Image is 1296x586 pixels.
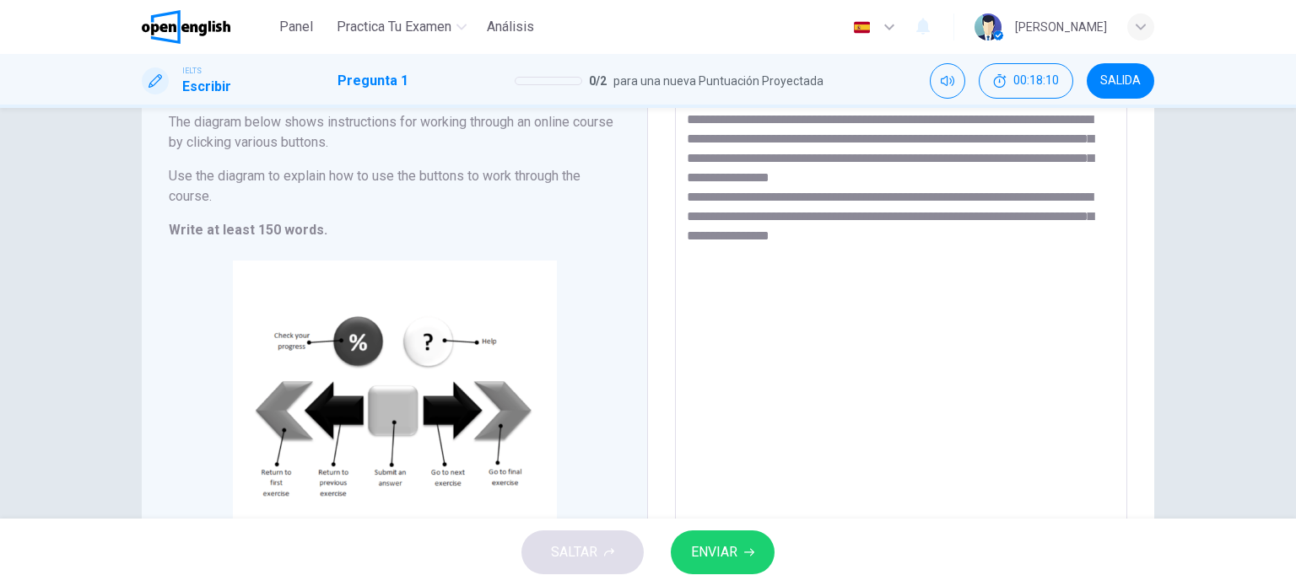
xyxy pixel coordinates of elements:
button: SALIDA [1087,63,1154,99]
button: 00:18:10 [979,63,1073,99]
span: SALIDA [1100,74,1141,88]
span: IELTS [182,65,202,77]
img: OpenEnglish logo [142,10,230,44]
button: Practica tu examen [330,12,473,42]
img: Profile picture [975,13,1002,40]
span: ENVIAR [691,540,737,564]
a: OpenEnglish logo [142,10,269,44]
h1: Escribir [182,77,231,97]
span: 00:18:10 [1013,74,1059,88]
div: [PERSON_NAME] [1015,17,1107,37]
h1: Pregunta 1 [337,71,408,91]
button: ENVIAR [671,530,775,574]
h6: Use the diagram to explain how to use the buttons to work through the course. [169,166,620,207]
button: Análisis [480,12,541,42]
div: Ocultar [979,63,1073,99]
h6: The diagram below shows instructions for working through an online course by clicking various but... [169,112,620,153]
button: Panel [269,12,323,42]
strong: Write at least 150 words. [169,222,327,238]
img: es [851,21,872,34]
span: Panel [279,17,313,37]
span: para una nueva Puntuación Proyectada [613,71,823,91]
span: Practica tu examen [337,17,451,37]
span: Análisis [487,17,534,37]
div: Silenciar [930,63,965,99]
span: 0 / 2 [589,71,607,91]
